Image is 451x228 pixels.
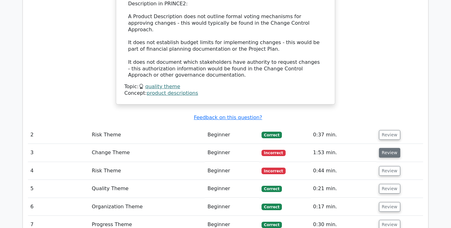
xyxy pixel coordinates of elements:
[379,148,400,158] button: Review
[89,144,205,162] td: Change Theme
[205,162,259,180] td: Beginner
[262,204,282,210] span: Correct
[311,198,376,216] td: 0:17 min.
[379,130,400,140] button: Review
[28,126,89,144] td: 2
[262,186,282,192] span: Correct
[89,126,205,144] td: Risk Theme
[124,84,327,90] div: Topic:
[262,168,286,174] span: Incorrect
[379,166,400,176] button: Review
[28,162,89,180] td: 4
[262,132,282,138] span: Correct
[145,84,180,89] a: quality theme
[28,198,89,216] td: 6
[89,180,205,198] td: Quality Theme
[379,202,400,212] button: Review
[89,162,205,180] td: Risk Theme
[89,198,205,216] td: Organization Theme
[262,150,286,156] span: Incorrect
[205,126,259,144] td: Beginner
[379,184,400,194] button: Review
[147,90,198,96] a: product descriptions
[311,162,376,180] td: 0:44 min.
[205,144,259,162] td: Beginner
[311,126,376,144] td: 0:37 min.
[311,180,376,198] td: 0:21 min.
[124,90,327,97] div: Concept:
[311,144,376,162] td: 1:53 min.
[205,180,259,198] td: Beginner
[205,198,259,216] td: Beginner
[194,114,262,120] a: Feedback on this question?
[262,222,282,228] span: Correct
[28,144,89,162] td: 3
[28,180,89,198] td: 5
